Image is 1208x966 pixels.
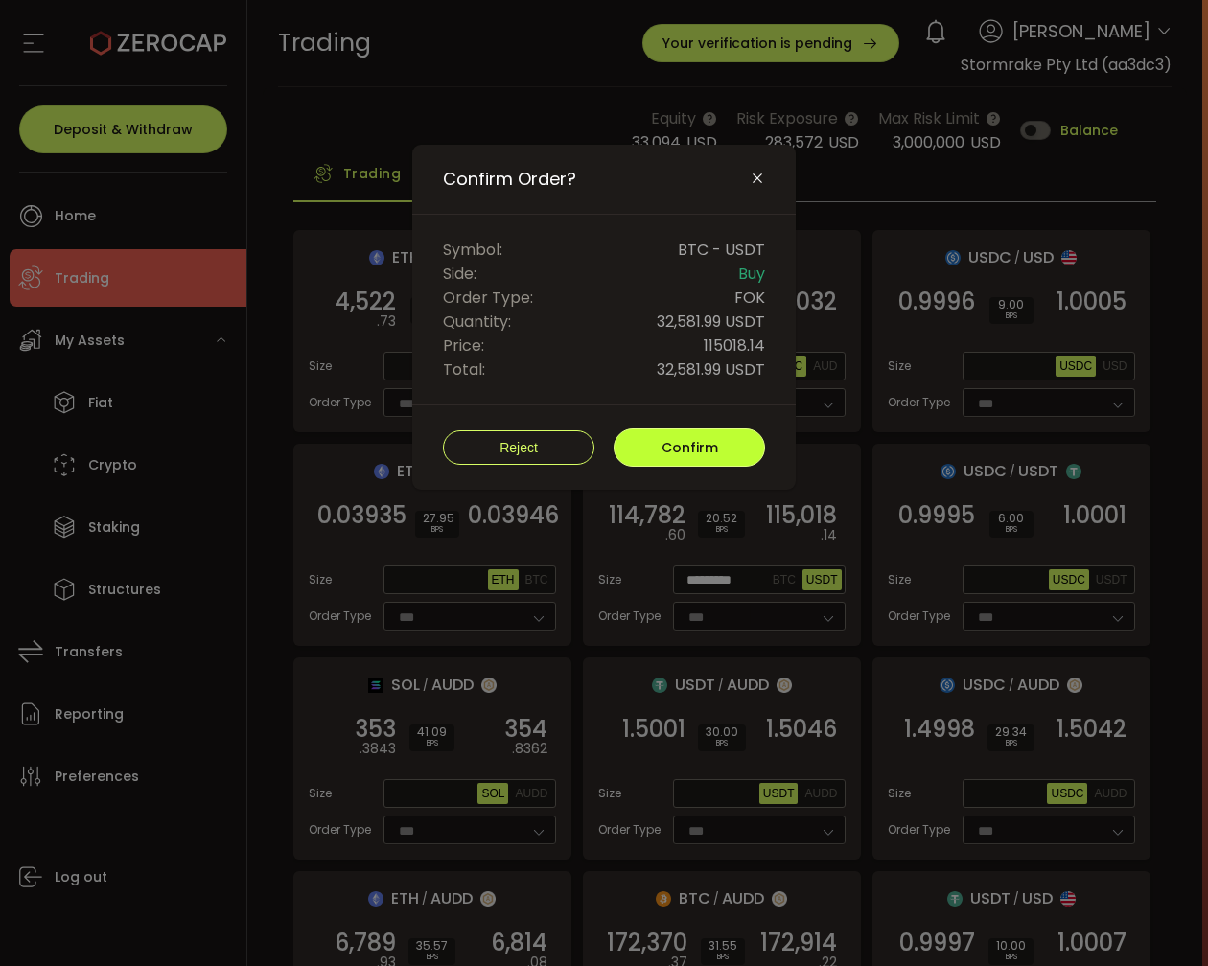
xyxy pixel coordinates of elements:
[662,438,718,457] span: Confirm
[443,357,485,381] span: Total:
[738,262,765,286] span: Buy
[614,428,765,467] button: Confirm
[443,238,502,262] span: Symbol:
[704,333,765,357] span: 115018.14
[678,238,765,262] span: BTC - USDT
[499,440,538,455] span: Reject
[443,262,476,286] span: Side:
[657,310,765,333] span: 32,581.99 USDT
[443,310,511,333] span: Quantity:
[412,145,796,490] div: Confirm Order?
[1112,874,1208,966] iframe: Chat Widget
[443,286,533,310] span: Order Type:
[443,430,594,465] button: Reject
[734,286,765,310] span: FOK
[443,333,484,357] span: Price:
[657,357,765,381] span: 32,581.99 USDT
